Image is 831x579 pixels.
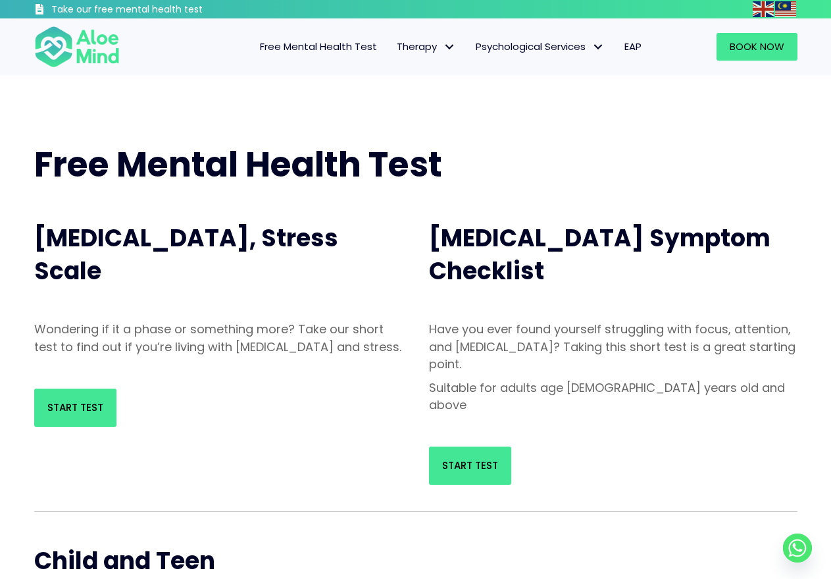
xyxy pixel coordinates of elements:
span: Therapy [397,40,456,53]
a: TherapyTherapy: submenu [387,33,466,61]
a: Malay [775,1,797,16]
span: Psychological Services [476,40,605,53]
span: Start Test [47,400,103,414]
span: Free Mental Health Test [34,140,442,188]
span: Start Test [442,458,498,472]
span: Therapy: submenu [440,38,459,57]
a: EAP [615,33,651,61]
img: en [753,1,774,17]
a: Psychological ServicesPsychological Services: submenu [466,33,615,61]
span: Book Now [730,40,784,53]
span: [MEDICAL_DATA] Symptom Checklist [429,221,770,288]
img: ms [775,1,796,17]
p: Suitable for adults age [DEMOGRAPHIC_DATA] years old and above [429,379,797,414]
a: Start Test [429,447,511,485]
span: Psychological Services: submenu [589,38,608,57]
a: Whatsapp [783,534,812,563]
p: Have you ever found yourself struggling with focus, attention, and [MEDICAL_DATA]? Taking this sh... [429,321,797,372]
nav: Menu [137,33,651,61]
span: Free Mental Health Test [260,40,377,53]
a: Book Now [717,33,797,61]
span: EAP [624,40,642,53]
img: Aloe mind Logo [34,25,120,69]
a: Start Test [34,389,116,427]
a: Take our free mental health test [34,3,273,18]
a: Free Mental Health Test [250,33,387,61]
h3: Take our free mental health test [51,3,273,16]
a: English [753,1,775,16]
span: [MEDICAL_DATA], Stress Scale [34,221,338,288]
p: Wondering if it a phase or something more? Take our short test to find out if you’re living with ... [34,321,403,355]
